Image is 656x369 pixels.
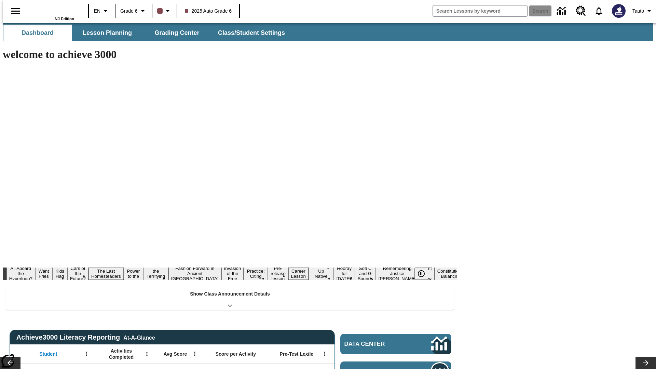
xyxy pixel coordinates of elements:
button: Slide 5 The Last Homesteaders [88,268,124,280]
div: Home [30,2,74,21]
span: Avg Score [163,351,187,357]
span: 2025 Auto Grade 6 [185,8,232,15]
a: Resource Center, Will open in new tab [572,2,590,20]
button: Open side menu [5,1,26,21]
button: Open Menu [190,349,200,359]
span: Achieve3000 Literacy Reporting [16,333,155,341]
div: Show Class Announcement Details [6,286,454,310]
a: Home [30,3,74,17]
button: Slide 8 Fashion Forward in Ancient Rome [168,265,221,282]
button: Language: EN, Select a language [91,5,113,17]
span: Student [39,351,57,357]
a: Data Center [340,334,451,354]
button: Profile/Settings [630,5,656,17]
button: Open Menu [81,349,92,359]
button: Slide 1 All Aboard the Hyperloop? [6,265,35,282]
button: Slide 3 Dirty Jobs Kids Had To Do [52,257,67,290]
button: Slide 9 The Invasion of the Free CD [221,260,244,287]
span: Score per Activity [216,351,256,357]
button: Slide 11 Pre-release lesson [268,265,288,282]
button: Slide 7 Attack of the Terrifying Tomatoes [143,262,168,285]
button: Dashboard [3,25,72,41]
button: Class/Student Settings [213,25,290,41]
button: Slide 18 The Constitution's Balancing Act [435,262,467,285]
span: Tauto [632,8,644,15]
span: Grade 6 [120,8,138,15]
button: Open Menu [142,349,152,359]
button: Slide 16 Remembering Justice O'Connor [376,265,419,282]
span: Activities Completed [99,348,144,360]
button: Slide 2 Do You Want Fries With That? [35,257,52,290]
button: Slide 13 Cooking Up Native Traditions [309,262,334,285]
h1: welcome to achieve 3000 [3,48,457,61]
button: Class color is dark brown. Change class color [154,5,175,17]
button: Open Menu [319,349,330,359]
p: Show Class Announcement Details [190,290,270,298]
span: Pre-Test Lexile [280,351,314,357]
input: search field [433,5,527,16]
a: Notifications [590,2,608,20]
span: Data Center [344,341,408,347]
div: At-A-Glance [123,333,155,341]
button: Slide 12 Career Lesson [288,268,309,280]
button: Slide 6 Solar Power to the People [124,262,143,285]
button: Grading Center [143,25,211,41]
button: Slide 14 Hooray for Constitution Day! [334,265,355,282]
div: SubNavbar [3,25,291,41]
button: Slide 10 Mixed Practice: Citing Evidence [244,262,268,285]
div: SubNavbar [3,23,653,41]
button: Slide 15 Soft C and G Sounds [355,265,376,282]
button: Slide 4 Cars of the Future? [67,265,88,282]
button: Grade: Grade 6, Select a grade [118,5,150,17]
div: Pause [414,268,435,280]
img: Avatar [612,4,626,18]
button: Pause [414,268,428,280]
button: Lesson carousel, Next [635,357,656,369]
button: Lesson Planning [73,25,141,41]
span: EN [94,8,100,15]
button: Select a new avatar [608,2,630,20]
span: NJ Edition [55,17,74,21]
a: Data Center [553,2,572,20]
